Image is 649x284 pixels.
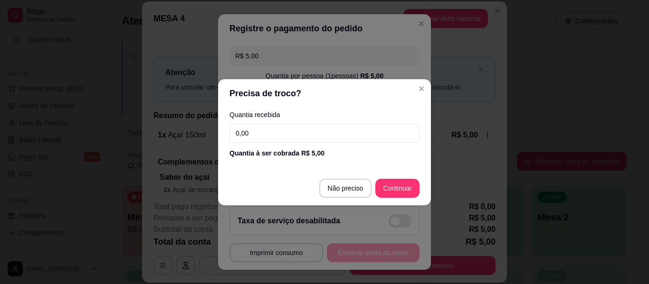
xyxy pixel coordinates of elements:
[319,179,372,198] button: Não preciso
[218,79,431,108] header: Precisa de troco?
[375,179,420,198] button: Continuar
[229,148,420,158] div: Quantia à ser cobrada R$ 5,00
[414,81,429,96] button: Close
[229,111,420,118] label: Quantia recebida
